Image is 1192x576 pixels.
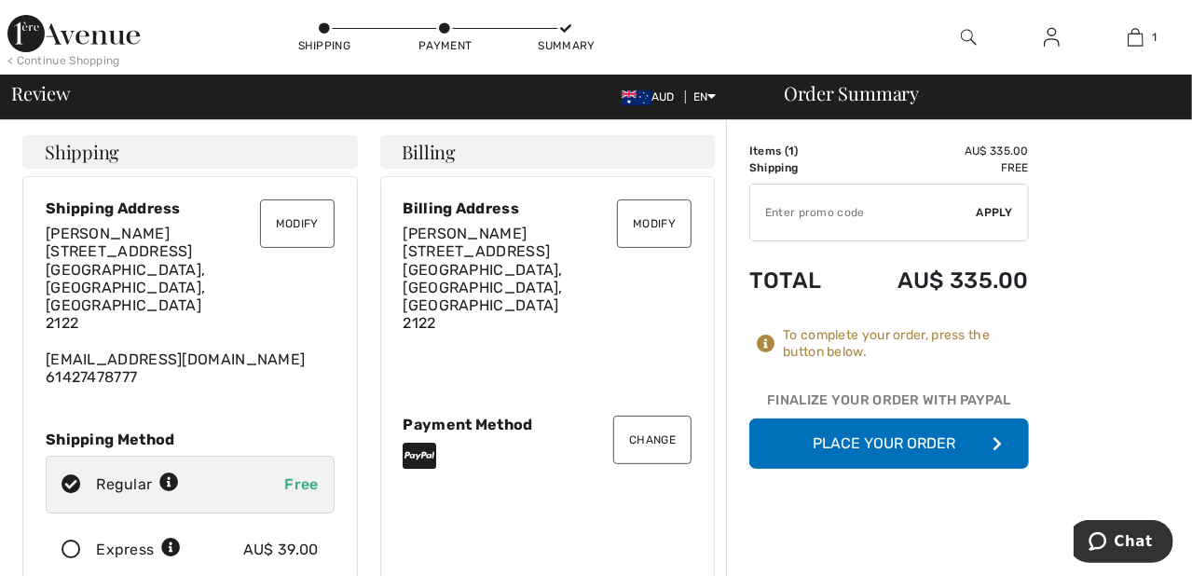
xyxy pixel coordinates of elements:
td: Shipping [749,159,848,176]
iframe: Opens a widget where you can chat to one of our agents [1074,520,1173,567]
div: < Continue Shopping [7,52,120,69]
span: Billing [403,143,456,161]
div: To complete your order, press the button below. [783,327,1029,361]
input: Promo code [750,185,977,240]
button: Change [613,416,692,464]
td: AU$ 335.00 [848,143,1029,159]
span: [STREET_ADDRESS] [GEOGRAPHIC_DATA], [GEOGRAPHIC_DATA], [GEOGRAPHIC_DATA] 2122 [46,242,205,332]
div: Regular [96,473,179,496]
img: search the website [961,26,977,48]
img: 1ère Avenue [7,15,140,52]
button: Modify [617,199,692,248]
div: Shipping Address [46,199,335,217]
div: Express [96,539,181,561]
td: Total [749,249,848,312]
div: Shipping Method [46,431,335,448]
a: 1 [1094,26,1176,48]
span: Shipping [45,143,119,161]
a: Sign In [1029,26,1075,49]
img: My Bag [1128,26,1144,48]
div: [EMAIL_ADDRESS][DOMAIN_NAME] 61427478777 [46,225,335,386]
div: AU$ 39.00 [243,539,319,561]
span: Free [284,475,318,493]
div: Summary [539,37,595,54]
span: 1 [788,144,794,158]
span: [PERSON_NAME] [404,225,527,242]
span: EN [693,90,717,103]
div: Payment [418,37,473,54]
div: Order Summary [761,84,1181,103]
span: Review [11,84,70,103]
td: Free [848,159,1029,176]
span: [STREET_ADDRESS] [GEOGRAPHIC_DATA], [GEOGRAPHIC_DATA], [GEOGRAPHIC_DATA] 2122 [404,242,563,332]
span: AUD [622,90,682,103]
button: Modify [260,199,335,248]
div: Billing Address [404,199,692,217]
div: Payment Method [404,416,692,433]
span: Apply [977,204,1014,221]
div: Shipping [296,37,352,54]
img: My Info [1044,26,1060,48]
img: Australian Dollar [622,90,651,105]
td: AU$ 335.00 [848,249,1029,312]
span: [PERSON_NAME] [46,225,170,242]
span: 1 [1153,29,1158,46]
td: Items ( ) [749,143,848,159]
div: Finalize Your Order with PayPal [749,391,1029,418]
button: Place Your Order [749,418,1029,469]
